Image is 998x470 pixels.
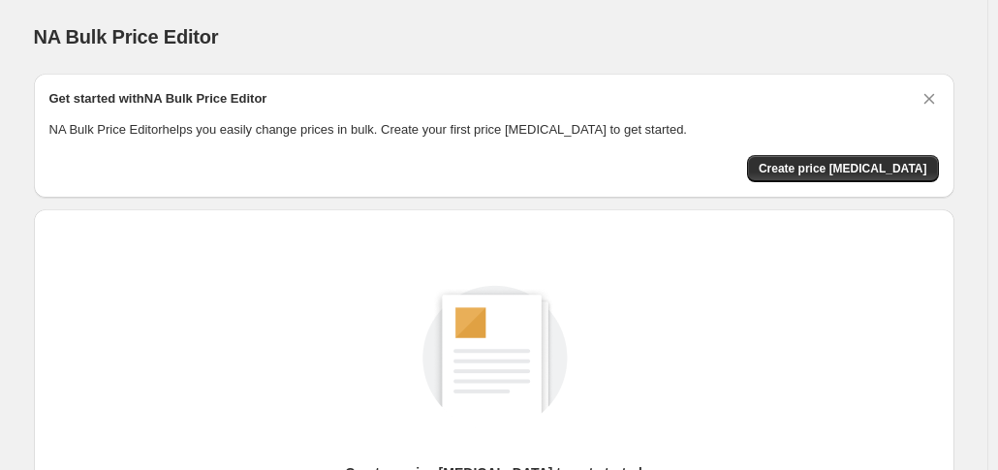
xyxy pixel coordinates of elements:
h2: Get started with NA Bulk Price Editor [49,89,267,109]
button: Dismiss card [920,89,939,109]
span: NA Bulk Price Editor [34,26,219,47]
p: NA Bulk Price Editor helps you easily change prices in bulk. Create your first price [MEDICAL_DAT... [49,120,939,140]
button: Create price change job [747,155,939,182]
span: Create price [MEDICAL_DATA] [759,161,927,176]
